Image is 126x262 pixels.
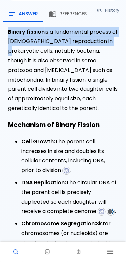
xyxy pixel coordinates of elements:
[99,209,105,215] img: favicons
[59,11,87,17] span: References
[93,5,123,15] button: History
[8,28,45,36] strong: Binary fission
[21,219,118,258] li: Sister chromosomes (or nucleoids) are decatenated and segregated within the enlarging parent cell .
[21,138,55,146] strong: Cell Growth:
[21,220,96,228] strong: Chromosome Segregation:
[21,179,66,187] strong: DNA Replication:
[8,27,118,114] p: is a fundamental process of [DEMOGRAPHIC_DATA] reproduction in prokaryotic cells, notably bacteri...
[21,137,118,176] li: The parent cell increases in size and doubles its cellular contents, including DNA, prior to divi...
[8,120,118,131] h3: Mechanism of Binary Fission
[19,11,38,17] span: Answer
[63,168,69,174] img: favicons
[21,178,118,217] li: The circular DNA of the parent cell is precisely duplicated so each daughter will receive a compl...
[108,209,114,215] img: favicons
